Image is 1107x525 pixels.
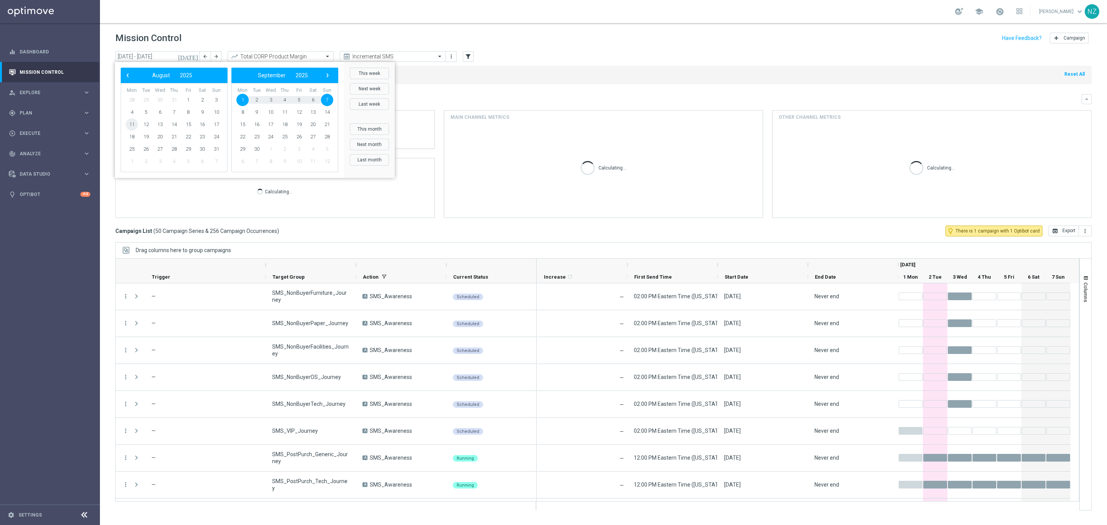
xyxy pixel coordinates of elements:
span: SMS_NonBuyerFacilities_Journey [272,343,349,357]
span: 25 [279,131,291,143]
span: — [151,320,156,326]
span: September [258,72,286,78]
span: 2025 [296,72,308,78]
span: First Send Time [634,274,672,280]
span: 21 [168,131,180,143]
div: Dashboard [9,42,90,62]
span: 02:00 PM Eastern Time (New York) (UTC -04:00) [634,293,757,299]
span: 18 [126,131,138,143]
p: Calculating... [598,164,626,171]
span: 5 Fri [1004,274,1014,280]
span: — [620,321,624,327]
colored-tag: Scheduled [453,293,483,300]
span: Drag columns here to group campaigns [136,247,231,253]
span: 7 [321,94,333,106]
div: track_changes Analyze keyboard_arrow_right [8,151,91,157]
span: — [151,401,156,407]
span: 3 Wed [953,274,967,280]
span: Scheduled [457,321,479,326]
ng-select: Total CORP Product Margin [228,51,334,62]
span: SMS_Awareness [370,454,412,461]
span: 2 [279,143,291,155]
i: more_vert [122,293,129,300]
span: 1 [126,155,138,168]
span: Increase [544,274,566,280]
bs-daterangepicker-container: calendar [115,62,395,178]
span: 6 [307,94,319,106]
i: arrow_forward [213,54,219,59]
th: weekday [292,87,306,94]
button: Next week [350,83,389,95]
span: A [362,429,367,433]
i: more_vert [122,454,129,461]
i: person_search [9,89,16,96]
span: — [151,293,156,299]
button: open_in_browser Export [1049,226,1079,236]
span: 5 [293,94,305,106]
button: more_vert [122,347,129,354]
span: SMS_NonBuyerFurniture_Journey [272,289,349,303]
div: lightbulb Optibot +10 [8,191,91,198]
span: 26 [293,131,305,143]
span: 9 [251,106,263,118]
span: 50 Campaign Series & 256 Campaign Occurrences [155,228,277,234]
span: 16 [196,118,208,131]
a: Optibot [20,184,80,204]
i: lightbulb [9,191,16,198]
span: SMS_Awareness [370,481,412,488]
span: SMS_NonBuyerPaper_Journey [272,320,348,327]
span: 16 [251,118,263,131]
button: 2025 [291,70,313,80]
div: Row Groups [136,247,231,253]
i: more_vert [1082,228,1088,234]
span: Explore [20,90,83,95]
button: Mission Control [8,69,91,75]
span: 14 [168,118,180,131]
span: SMS_Awareness [370,347,412,354]
span: Campaign [1064,35,1085,41]
span: 8 [236,106,249,118]
span: 20 [307,118,319,131]
span: ‹ [123,70,133,80]
i: keyboard_arrow_down [1084,96,1089,102]
button: more_vert [122,427,129,434]
span: ( [153,228,155,234]
span: 24 [210,131,223,143]
span: 1 Mon [903,274,918,280]
bs-datepicker-navigation-view: ​ ​ ​ [233,70,332,80]
button: more_vert [1079,226,1092,236]
span: A [362,348,367,352]
div: equalizer Dashboard [8,49,91,55]
div: play_circle_outline Execute keyboard_arrow_right [8,130,91,136]
button: [DATE] [177,51,200,63]
h4: Other channel metrics [779,114,841,121]
span: — [620,348,624,354]
span: Action [363,274,379,280]
i: gps_fixed [9,110,16,116]
button: This month [350,123,389,135]
i: keyboard_arrow_right [83,130,90,137]
span: 1 [236,94,249,106]
span: 31 [168,94,180,106]
span: 9 [196,106,208,118]
input: Select date range [115,51,200,62]
span: 18 [279,118,291,131]
span: 26 [140,143,152,155]
colored-tag: Scheduled [453,347,483,354]
i: keyboard_arrow_right [83,170,90,178]
i: equalizer [9,48,16,55]
colored-tag: Scheduled [453,374,483,381]
multiple-options-button: Export to CSV [1049,228,1092,234]
span: 29 [140,94,152,106]
i: keyboard_arrow_right [83,109,90,116]
span: A [362,294,367,299]
h1: Mission Control [115,33,181,44]
div: Data Studio keyboard_arrow_right [8,171,91,177]
div: gps_fixed Plan keyboard_arrow_right [8,110,91,116]
span: 4 Thu [978,274,991,280]
span: 02:00 PM Eastern Time (New York) (UTC -04:00) [634,401,757,407]
ng-select: Incremental SMS [340,51,446,62]
span: SMS_Awareness [370,293,412,300]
